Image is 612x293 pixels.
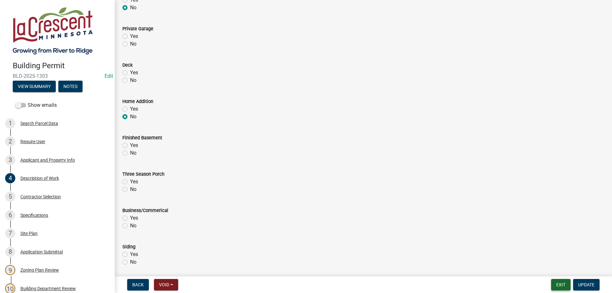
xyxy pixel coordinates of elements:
label: Yes [130,251,138,258]
wm-modal-confirm: Edit Application Number [105,73,113,79]
img: City of La Crescent, Minnesota [13,7,93,55]
label: Finished Basement [122,136,162,140]
div: 9 [5,265,15,275]
button: View Summary [13,81,56,92]
div: 4 [5,173,15,183]
label: No [130,77,136,84]
div: Search Parcel Data [20,121,58,126]
label: Private Garage [122,27,153,31]
span: Update [578,282,594,287]
a: Edit [105,73,113,79]
label: Three Season Porch [122,172,164,177]
div: Description of Work [20,176,59,180]
button: Void [154,279,178,290]
wm-modal-confirm: Notes [58,84,83,89]
div: Require User [20,139,45,144]
div: 2 [5,136,15,147]
div: 5 [5,192,15,202]
label: Yes [130,105,138,113]
label: No [130,186,136,193]
div: 8 [5,247,15,257]
button: Back [127,279,149,290]
label: Yes [130,69,138,77]
button: Update [573,279,600,290]
label: No [130,113,136,121]
div: Application Submittal [20,250,63,254]
label: Deck [122,63,133,68]
label: No [130,149,136,157]
label: No [130,222,136,230]
wm-modal-confirm: Summary [13,84,56,89]
label: No [130,40,136,48]
div: 7 [5,228,15,238]
div: 3 [5,155,15,165]
label: Siding [122,245,135,249]
button: Notes [58,81,83,92]
label: Show emails [15,101,57,109]
label: No [130,258,136,266]
label: No [130,4,136,11]
div: 1 [5,118,15,128]
div: Applicant and Property Info [20,158,75,162]
span: BLD-2025-1303 [13,73,102,79]
span: Void [159,282,169,287]
button: Exit [551,279,571,290]
div: Site Plan [20,231,38,236]
div: Specifications [20,213,48,217]
div: Zoning Plan Review [20,268,59,272]
label: Yes [130,178,138,186]
h4: Building Permit [13,61,110,70]
label: Yes [130,142,138,149]
label: Home Addition [122,99,153,104]
label: Business/Commerical [122,209,168,213]
label: Yes [130,214,138,222]
div: Contractor Selection [20,194,61,199]
span: Back [132,282,144,287]
div: 6 [5,210,15,220]
div: Building Department Review [20,286,76,291]
label: Yes [130,33,138,40]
